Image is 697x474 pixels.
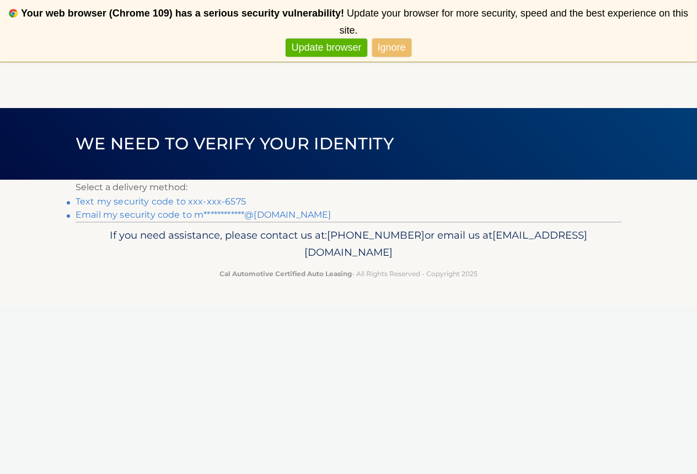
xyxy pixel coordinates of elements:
p: - All Rights Reserved - Copyright 2025 [83,268,614,279]
span: Update your browser for more security, speed and the best experience on this site. [339,8,688,36]
a: Update browser [286,39,367,57]
strong: Cal Automotive Certified Auto Leasing [219,270,352,278]
span: [PHONE_NUMBER] [327,229,425,241]
b: Your web browser (Chrome 109) has a serious security vulnerability! [21,8,344,19]
a: Text my security code to xxx-xxx-6575 [76,196,246,207]
p: If you need assistance, please contact us at: or email us at [83,227,614,262]
p: Select a delivery method: [76,180,621,195]
span: We need to verify your identity [76,133,394,154]
a: Ignore [372,39,411,57]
